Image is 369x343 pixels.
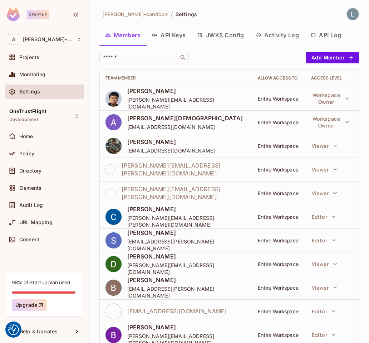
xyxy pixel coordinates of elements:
[19,237,39,242] span: Connect
[127,276,246,284] span: [PERSON_NAME]
[127,262,246,275] span: [PERSON_NAME][EMAIL_ADDRESS][DOMAIN_NAME]
[176,11,197,18] span: Settings
[127,147,215,154] span: [EMAIL_ADDRESS][DOMAIN_NAME]
[105,138,122,154] img: ACg8ocJO5HDho_NpayjGEnzPALF_ODepQ2g5nvX7ckP_RnUfoUP9VQY=s96-c
[8,324,19,335] img: Revisit consent button
[127,205,246,213] span: [PERSON_NAME]
[105,209,122,225] img: ACg8ocJU_TxGGadWuac2Fvzz_Ng2LYLATUJNPemjNmK_jNsxXXzapQ=s96-c
[19,219,53,225] span: URL Mapping
[127,229,246,237] span: [PERSON_NAME]
[127,252,246,260] span: [PERSON_NAME]
[27,10,49,19] div: Startup
[122,161,246,177] span: [PERSON_NAME][EMAIL_ADDRESS][PERSON_NAME][DOMAIN_NAME]
[305,26,347,44] button: API Log
[99,26,146,44] button: Members
[258,75,300,81] div: Allow Access to
[347,8,359,20] img: Lewis Youl
[9,108,46,114] span: OneTrustFlight
[250,26,305,44] button: Activity Log
[127,214,246,228] span: [PERSON_NAME][EMAIL_ADDRESS][PERSON_NAME][DOMAIN_NAME]
[127,285,246,299] span: [EMAIL_ADDRESS][PERSON_NAME][DOMAIN_NAME]
[105,280,122,296] img: ACg8ocJv3mclSLKZ3iiVCEqiH-aoTUiGJIlMQjX4R9UmlYW5DBUGdg=s96-c
[12,299,47,311] button: Upgrade
[127,138,215,146] span: [PERSON_NAME]
[19,72,46,77] span: Monitoring
[19,168,41,174] span: Directory
[9,117,38,122] span: Development
[258,261,300,267] div: Entire Workspace
[105,327,122,343] img: ACg8ocLKbm4Scw4IovuzT2UK8pVgoQHzdYLS2dPahvBlet6owsLS8g=s96-c
[105,232,122,248] img: ACg8ocKnW_d21XCEdNQNUbdJW-nbSTGU7o3ezzGJ0yTerscxPEIvYQ=s96-c
[12,279,70,286] div: 98% of Startup plan used
[308,162,341,177] button: Viewer
[8,34,19,44] span: A
[105,91,122,107] img: ACg8ocJ5FGrv6fnxEszK7ezIzoQeX_w_LgzsZS1qagB_rutwSTIEdIY=s96-c
[19,151,34,156] span: Policy
[105,256,122,272] img: ACg8ocKdrxfb9q8YazN1JzWDE_L06C5FAcQfZMERcX20SgizXRlxvg=s96-c
[258,332,300,338] div: Entire Workspace
[258,166,300,173] div: Entire Workspace
[258,142,300,149] div: Entire Workspace
[308,139,341,153] button: Viewer
[105,114,122,130] img: ACg8ocLzFpVvL7QiUpK7X3FbqwJ7UDU61dPRRxTac9_BHiGBtZEQfw=s96-c
[127,238,246,252] span: [EMAIL_ADDRESS][PERSON_NAME][DOMAIN_NAME]
[127,124,243,130] span: [EMAIL_ADDRESS][DOMAIN_NAME]
[192,26,250,44] button: JWKS Config
[306,52,359,63] button: Add Member
[308,304,339,318] button: Editor
[258,213,300,220] div: Entire Workspace
[258,190,300,197] div: Entire Workspace
[171,11,173,18] li: /
[308,257,341,271] button: Viewer
[308,328,339,342] button: Editor
[122,185,246,201] span: [PERSON_NAME][EMAIL_ADDRESS][PERSON_NAME][DOMAIN_NAME]
[258,119,300,126] div: Entire Workspace
[127,323,246,331] span: [PERSON_NAME]
[19,329,58,334] span: Help & Updates
[258,284,300,291] div: Entire Workspace
[23,37,73,42] span: Workspace: alex-trustflight-sandbox
[127,307,227,315] span: [EMAIL_ADDRESS][DOMAIN_NAME]
[308,115,353,129] button: Workspace Owner
[308,280,341,295] button: Viewer
[258,308,300,315] div: Entire Workspace
[146,26,192,44] button: API Keys
[127,96,246,110] span: [PERSON_NAME][EMAIL_ADDRESS][DOMAIN_NAME]
[102,11,168,18] span: [PERSON_NAME]-sandbox
[105,75,246,81] div: Team Member
[19,202,43,208] span: Audit Log
[258,237,300,244] div: Entire Workspace
[308,209,339,224] button: Editor
[127,114,243,122] span: [PERSON_NAME][DEMOGRAPHIC_DATA]
[19,185,41,191] span: Elements
[127,87,246,95] span: [PERSON_NAME]
[8,324,19,335] button: Consent Preferences
[7,8,20,21] img: SReyMgAAAABJRU5ErkJggg==
[19,89,40,95] span: Settings
[308,91,353,106] button: Workspace Owner
[258,95,300,102] div: Entire Workspace
[308,186,341,200] button: Viewer
[308,233,339,247] button: Editor
[311,75,353,81] div: Access Level
[19,134,33,139] span: Home
[19,54,39,60] span: Projects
